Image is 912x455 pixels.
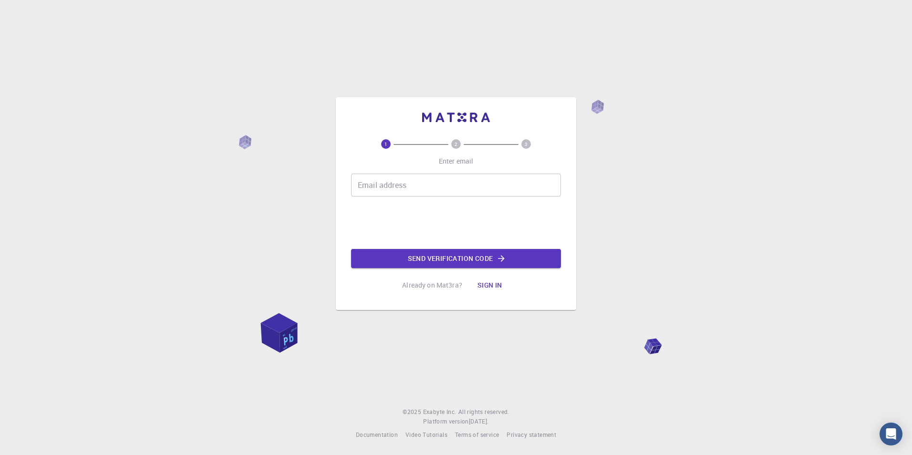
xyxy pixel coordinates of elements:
[880,423,902,445] div: Open Intercom Messenger
[458,407,509,417] span: All rights reserved.
[455,141,457,147] text: 2
[507,431,556,438] span: Privacy statement
[455,430,499,440] a: Terms of service
[469,417,489,425] span: [DATE] .
[383,204,529,241] iframe: reCAPTCHA
[356,431,398,438] span: Documentation
[469,417,489,426] a: [DATE].
[423,408,456,415] span: Exabyte Inc.
[356,430,398,440] a: Documentation
[525,141,528,147] text: 3
[405,430,447,440] a: Video Tutorials
[405,431,447,438] span: Video Tutorials
[507,430,556,440] a: Privacy statement
[402,280,462,290] p: Already on Mat3ra?
[423,417,468,426] span: Platform version
[384,141,387,147] text: 1
[470,276,510,295] button: Sign in
[403,407,423,417] span: © 2025
[351,249,561,268] button: Send verification code
[455,431,499,438] span: Terms of service
[439,156,474,166] p: Enter email
[423,407,456,417] a: Exabyte Inc.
